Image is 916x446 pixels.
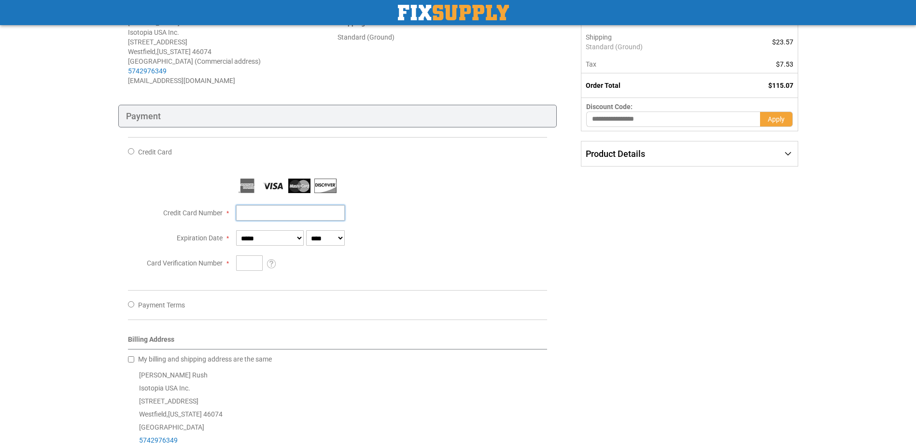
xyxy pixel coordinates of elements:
[236,179,258,193] img: American Express
[586,33,612,41] span: Shipping
[338,19,392,27] strong: :
[147,259,223,267] span: Card Verification Number
[138,355,272,363] span: My billing and shipping address are the same
[776,60,793,68] span: $7.53
[768,115,785,123] span: Apply
[586,103,633,111] span: Discount Code:
[586,149,645,159] span: Product Details
[772,38,793,46] span: $23.57
[118,105,557,128] div: Payment
[338,19,390,27] span: Shipping Method
[168,410,202,418] span: [US_STATE]
[760,111,793,127] button: Apply
[338,32,547,42] div: Standard (Ground)
[138,148,172,156] span: Credit Card
[314,179,337,193] img: Discover
[288,179,310,193] img: MasterCard
[163,209,223,217] span: Credit Card Number
[157,48,191,56] span: [US_STATE]
[128,77,235,84] span: [EMAIL_ADDRESS][DOMAIN_NAME]
[128,67,167,75] a: 5742976349
[138,301,185,309] span: Payment Terms
[128,334,548,349] div: Billing Address
[128,18,338,85] address: [PERSON_NAME] Rush Isotopia USA Inc. [STREET_ADDRESS] Westfield , 46074 [GEOGRAPHIC_DATA] (Commer...
[139,436,178,444] a: 5742976349
[586,42,719,52] span: Standard (Ground)
[398,5,509,20] a: store logo
[581,56,724,73] th: Tax
[768,82,793,89] span: $115.07
[398,5,509,20] img: Fix Industrial Supply
[586,82,620,89] strong: Order Total
[262,179,284,193] img: Visa
[177,234,223,242] span: Expiration Date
